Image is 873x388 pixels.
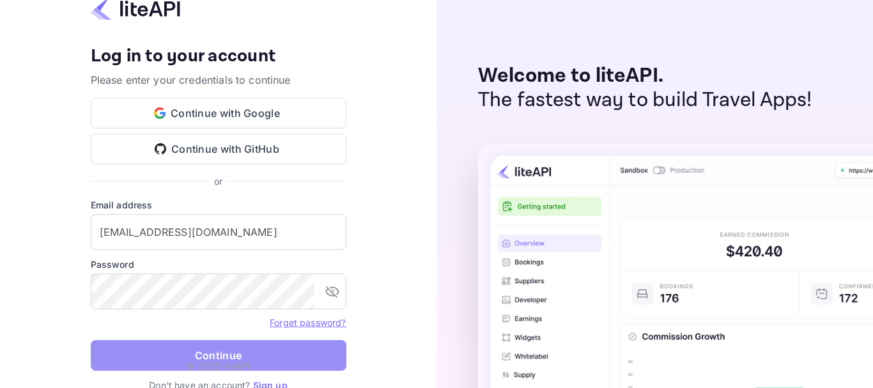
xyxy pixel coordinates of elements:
h4: Log in to your account [91,45,346,68]
input: Enter your email address [91,214,346,250]
p: The fastest way to build Travel Apps! [478,88,812,113]
p: Please enter your credentials to continue [91,72,346,88]
p: or [214,175,222,188]
button: Continue [91,340,346,371]
button: Continue with GitHub [91,134,346,164]
label: Password [91,258,346,271]
p: Welcome to liteAPI. [478,64,812,88]
label: Email address [91,198,346,212]
p: © 2025 liteAPI [186,359,250,373]
a: Forget password? [270,317,346,328]
a: Forget password? [270,316,346,329]
button: toggle password visibility [320,279,345,304]
button: Continue with Google [91,98,346,128]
